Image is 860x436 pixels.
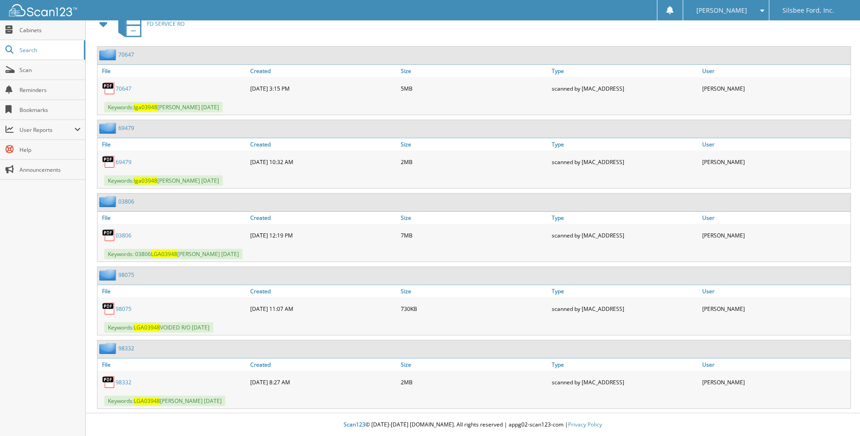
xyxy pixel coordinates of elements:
[102,155,116,169] img: PDF.png
[398,373,549,391] div: 2MB
[398,153,549,171] div: 2MB
[116,158,131,166] a: 69479
[104,396,225,406] span: Keywords: [PERSON_NAME] [DATE]
[147,20,185,28] span: FD SERVICE RO
[102,302,116,315] img: PDF.png
[248,79,398,97] div: [DATE] 3:15 PM
[549,285,700,297] a: Type
[97,138,248,150] a: File
[134,177,157,184] span: lga03948
[700,285,850,297] a: User
[549,138,700,150] a: Type
[549,226,700,244] div: scanned by [MAC_ADDRESS]
[248,358,398,371] a: Created
[134,103,157,111] span: lga03948
[86,414,860,436] div: © [DATE]-[DATE] [DOMAIN_NAME]. All rights reserved | appg02-scan123-com |
[97,212,248,224] a: File
[134,324,160,331] span: LGA03948
[116,85,131,92] a: 70647
[19,86,81,94] span: Reminders
[9,4,77,16] img: scan123-logo-white.svg
[118,344,134,352] a: 98332
[104,102,223,112] span: Keywords: [PERSON_NAME] [DATE]
[116,305,131,313] a: 98075
[19,26,81,34] span: Cabinets
[700,212,850,224] a: User
[102,228,116,242] img: PDF.png
[118,198,134,205] a: 03806
[104,175,223,186] span: Keywords: [PERSON_NAME] [DATE]
[549,373,700,391] div: scanned by [MAC_ADDRESS]
[248,65,398,77] a: Created
[700,79,850,97] div: [PERSON_NAME]
[99,343,118,354] img: folder2.png
[398,138,549,150] a: Size
[118,124,134,132] a: 69479
[19,66,81,74] span: Scan
[116,378,131,386] a: 98332
[549,212,700,224] a: Type
[248,138,398,150] a: Created
[99,49,118,60] img: folder2.png
[102,375,116,389] img: PDF.png
[248,212,398,224] a: Created
[700,65,850,77] a: User
[815,392,860,436] iframe: Chat Widget
[782,8,834,13] span: Silsbee Ford, Inc.
[398,300,549,318] div: 730KB
[549,65,700,77] a: Type
[248,285,398,297] a: Created
[19,166,81,174] span: Announcements
[549,300,700,318] div: scanned by [MAC_ADDRESS]
[398,65,549,77] a: Size
[134,397,160,405] span: LGA03948
[398,79,549,97] div: 5MB
[700,373,850,391] div: [PERSON_NAME]
[19,46,79,54] span: Search
[99,196,118,207] img: folder2.png
[398,285,549,297] a: Size
[104,249,243,259] span: Keywords: 03806 [PERSON_NAME] [DATE]
[118,271,134,279] a: 98075
[248,300,398,318] div: [DATE] 11:07 AM
[568,421,602,428] a: Privacy Policy
[700,226,850,244] div: [PERSON_NAME]
[151,250,177,258] span: LGA03948
[549,79,700,97] div: scanned by [MAC_ADDRESS]
[549,153,700,171] div: scanned by [MAC_ADDRESS]
[344,421,365,428] span: Scan123
[118,51,134,58] a: 70647
[104,322,213,333] span: Keywords: VOIDED R/O [DATE]
[97,285,248,297] a: File
[700,358,850,371] a: User
[97,358,248,371] a: File
[248,226,398,244] div: [DATE] 12:19 PM
[99,269,118,281] img: folder2.png
[102,82,116,95] img: PDF.png
[99,122,118,134] img: folder2.png
[97,65,248,77] a: File
[398,212,549,224] a: Size
[700,138,850,150] a: User
[696,8,747,13] span: [PERSON_NAME]
[549,358,700,371] a: Type
[398,226,549,244] div: 7MB
[19,126,74,134] span: User Reports
[700,300,850,318] div: [PERSON_NAME]
[248,373,398,391] div: [DATE] 8:27 AM
[116,232,131,239] a: 03806
[113,6,185,42] a: FD SERVICE RO
[700,153,850,171] div: [PERSON_NAME]
[19,146,81,154] span: Help
[19,106,81,114] span: Bookmarks
[398,358,549,371] a: Size
[248,153,398,171] div: [DATE] 10:32 AM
